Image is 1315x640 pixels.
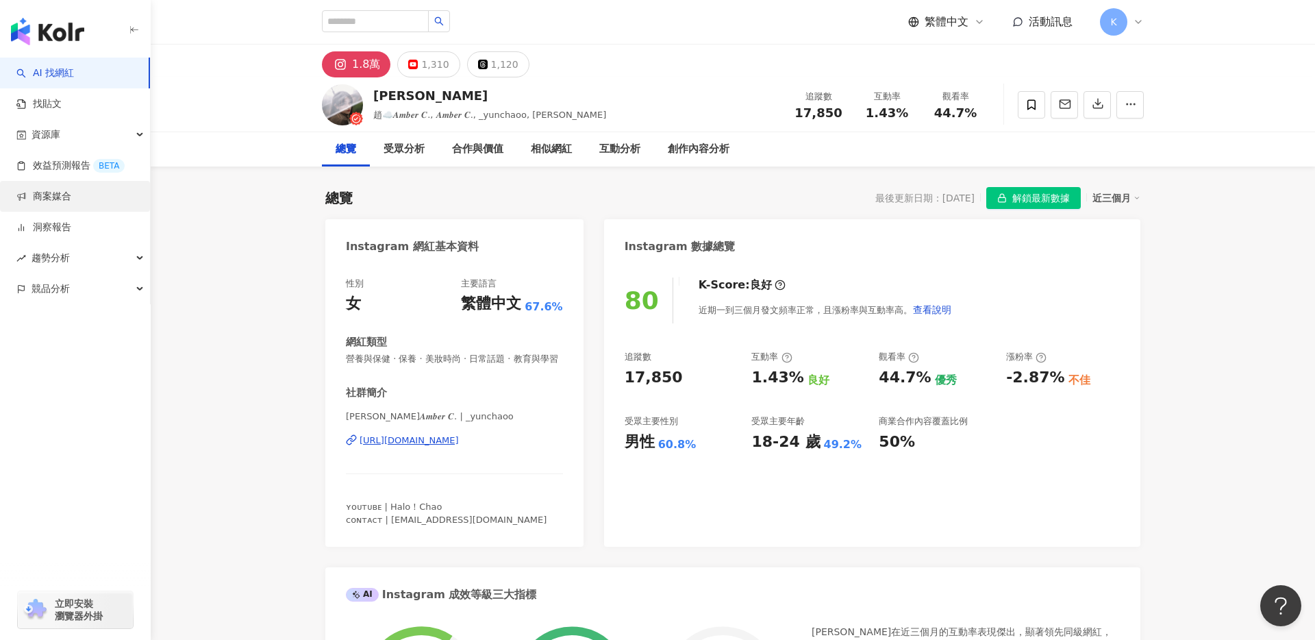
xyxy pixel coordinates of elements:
[16,66,74,80] a: searchAI 找網紅
[421,55,449,74] div: 1,310
[322,51,390,77] button: 1.8萬
[352,55,380,74] div: 1.8萬
[16,221,71,234] a: 洞察報告
[1006,351,1047,363] div: 漲粉率
[467,51,529,77] button: 1,120
[668,141,729,158] div: 創作內容分析
[22,599,49,621] img: chrome extension
[346,278,364,290] div: 性別
[625,367,683,389] div: 17,850
[18,591,133,628] a: chrome extension立即安裝 瀏覽器外掛
[807,373,829,388] div: 良好
[346,434,563,447] a: [URL][DOMAIN_NAME]
[625,432,655,453] div: 男性
[346,587,536,602] div: Instagram 成效等級三大指標
[16,97,62,111] a: 找貼文
[913,304,951,315] span: 查看說明
[32,243,70,273] span: 趨勢分析
[879,432,915,453] div: 50%
[935,373,957,388] div: 優秀
[346,588,379,602] div: AI
[346,353,563,365] span: 營養與保健 · 保養 · 美妝時尚 · 日常話題 · 教育與學習
[346,386,387,400] div: 社群簡介
[346,335,387,349] div: 網紅類型
[625,351,651,363] div: 追蹤數
[879,351,919,363] div: 觀看率
[699,278,786,293] div: K-Score :
[625,286,659,315] div: 80
[32,119,60,150] span: 資源庫
[325,188,353,208] div: 總覽
[373,87,606,104] div: [PERSON_NAME]
[397,51,460,77] button: 1,310
[1068,373,1090,388] div: 不佳
[16,254,26,263] span: rise
[751,367,803,389] div: 1.43%
[434,16,444,26] span: search
[625,415,678,428] div: 受眾主要性別
[336,141,356,158] div: 總覽
[373,110,606,120] span: 趙☁️𝑨𝒎𝒃𝒆𝒓 𝑪., 𝑨𝒎𝒃𝒆𝒓 𝑪., _yunchaoo, [PERSON_NAME]
[751,351,792,363] div: 互動率
[1260,585,1301,626] iframe: Help Scout Beacon - Open
[824,437,862,452] div: 49.2%
[599,141,640,158] div: 互動分析
[11,18,84,45] img: logo
[346,502,547,524] span: ʏᴏᴜᴛᴜʙᴇ | Halo！Chao ᴄᴏɴᴛᴀᴄᴛ | [EMAIL_ADDRESS][DOMAIN_NAME]
[879,367,931,389] div: 44.7%
[925,14,968,29] span: 繁體中文
[986,187,1081,209] button: 解鎖最新數據
[322,84,363,125] img: KOL Avatar
[525,299,563,315] span: 67.6%
[861,90,913,103] div: 互動率
[491,55,518,74] div: 1,120
[16,159,125,173] a: 效益預測報告BETA
[751,432,820,453] div: 18-24 歲
[866,106,908,120] span: 1.43%
[346,410,563,423] span: [PERSON_NAME]𝑨𝒎𝒃𝒆𝒓 𝑪. | _yunchaoo
[16,190,71,204] a: 商案媒合
[1006,367,1064,389] div: -2.87%
[750,278,772,293] div: 良好
[875,193,975,204] div: 最後更新日期：[DATE]
[452,141,503,158] div: 合作與價值
[1029,15,1073,28] span: 活動訊息
[531,141,572,158] div: 相似網紅
[346,239,479,254] div: Instagram 網紅基本資料
[658,437,697,452] div: 60.8%
[32,273,70,304] span: 競品分析
[929,90,981,103] div: 觀看率
[699,296,952,323] div: 近期一到三個月發文頻率正常，且漲粉率與互動率高。
[625,239,736,254] div: Instagram 數據總覽
[1012,188,1070,210] span: 解鎖最新數據
[461,278,497,290] div: 主要語言
[461,293,521,315] div: 繁體中文
[934,106,977,120] span: 44.7%
[1092,189,1140,207] div: 近三個月
[879,415,968,428] div: 商業合作內容覆蓋比例
[912,296,952,323] button: 查看說明
[1110,14,1116,29] span: K
[751,415,805,428] div: 受眾主要年齡
[794,106,842,120] span: 17,850
[360,434,459,447] div: [URL][DOMAIN_NAME]
[346,293,361,315] div: 女
[55,598,103,622] span: 立即安裝 瀏覽器外掛
[792,90,844,103] div: 追蹤數
[384,141,425,158] div: 受眾分析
